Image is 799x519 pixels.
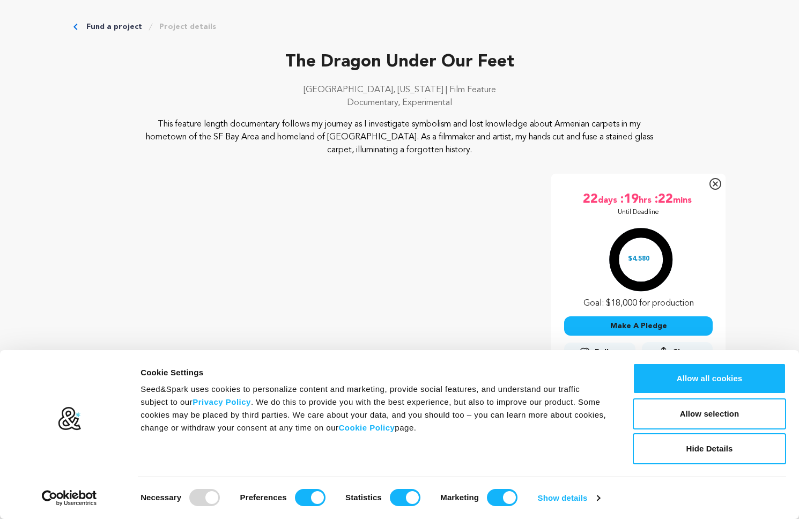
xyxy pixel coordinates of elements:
p: Until Deadline [618,208,659,217]
p: The Dragon Under Our Feet [73,49,726,75]
button: Hide Details [633,433,786,464]
span: mins [673,191,694,208]
strong: Preferences [240,493,287,502]
button: Make A Pledge [564,316,713,336]
strong: Marketing [440,493,479,502]
button: Allow selection [633,398,786,429]
span: hrs [639,191,654,208]
a: Privacy Policy [193,397,251,406]
strong: Necessary [140,493,181,502]
a: Follow [564,343,635,362]
button: Share [642,342,713,362]
img: logo [57,406,82,431]
div: Cookie Settings [140,366,609,379]
p: Documentary, Experimental [73,97,726,109]
span: Share [642,342,713,366]
div: Seed&Spark uses cookies to personalize content and marketing, provide social features, and unders... [140,383,609,434]
p: [GEOGRAPHIC_DATA], [US_STATE] | Film Feature [73,84,726,97]
a: Usercentrics Cookiebot - opens in a new window [23,490,116,506]
span: 22 [583,191,598,208]
a: Show details [538,490,600,506]
span: :19 [619,191,639,208]
p: This feature length documentary follows my journey as I investigate symbolism and lost knowledge ... [139,118,661,157]
span: :22 [654,191,673,208]
legend: Consent Selection [140,485,140,485]
div: Breadcrumb [73,21,726,32]
span: Share [673,347,696,358]
span: Follow [595,347,620,358]
span: days [598,191,619,208]
a: Cookie Policy [338,423,395,432]
a: Fund a project [86,21,142,32]
a: Project details [159,21,216,32]
strong: Statistics [345,493,382,502]
button: Allow all cookies [633,363,786,394]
